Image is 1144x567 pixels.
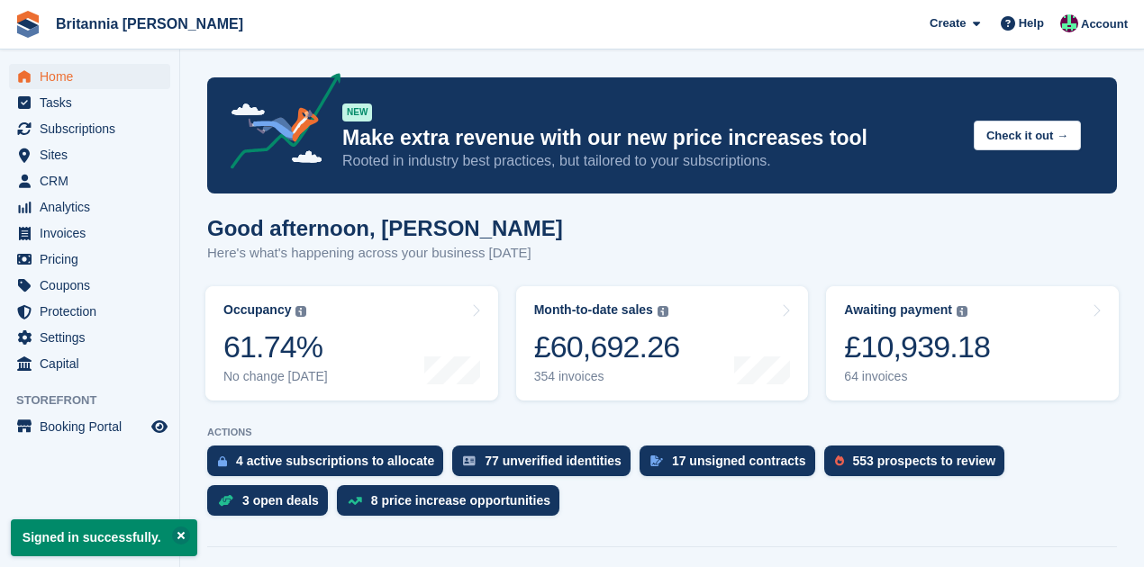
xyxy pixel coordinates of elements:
span: Subscriptions [40,116,148,141]
span: Settings [40,325,148,350]
span: Sites [40,142,148,167]
div: 64 invoices [844,369,990,384]
span: Protection [40,299,148,324]
img: deal-1b604bf984904fb50ccaf53a9ad4b4a5d6e5aea283cecdc64d6e3604feb123c2.svg [218,494,233,507]
span: Tasks [40,90,148,115]
img: verify_identity-adf6edd0f0f0b5bbfe63781bf79b02c33cf7c696d77639b501bdc392416b5a36.svg [463,455,476,466]
a: menu [9,273,170,298]
a: Britannia [PERSON_NAME] [49,9,250,39]
img: icon-info-grey-7440780725fd019a000dd9b08b2336e03edf1995a4989e88bcd33f0948082b44.svg [658,306,668,317]
a: 553 prospects to review [824,445,1014,485]
span: Invoices [40,220,148,246]
a: Preview store [149,416,170,437]
p: Here's what's happening across your business [DATE] [207,243,563,264]
img: price-adjustments-announcement-icon-8257ccfd72463d97f412b2fc003d46551f7dbcb40ab6d574587a9cd5c0d94... [215,73,341,175]
span: Home [40,64,148,89]
span: Capital [40,351,148,376]
div: 77 unverified identities [485,454,622,468]
div: 17 unsigned contracts [672,454,806,468]
div: Awaiting payment [844,302,952,318]
img: icon-info-grey-7440780725fd019a000dd9b08b2336e03edf1995a4989e88bcd33f0948082b44.svg [295,306,306,317]
span: Storefront [16,391,179,409]
a: menu [9,220,170,246]
a: 77 unverified identities [452,445,640,485]
p: Signed in successfully. [11,519,197,556]
img: icon-info-grey-7440780725fd019a000dd9b08b2336e03edf1995a4989e88bcd33f0948082b44.svg [957,306,967,317]
a: menu [9,142,170,167]
div: 4 active subscriptions to allocate [236,454,434,468]
div: £10,939.18 [844,328,990,365]
a: menu [9,168,170,193]
div: 354 invoices [534,369,680,384]
span: Help [1019,14,1044,32]
a: 3 open deals [207,485,337,525]
a: menu [9,247,170,272]
span: Booking Portal [40,414,148,439]
a: 4 active subscriptions to allocate [207,445,452,485]
span: Pricing [40,247,148,272]
img: price_increase_opportunities-93ffe204e8149a01c8c9dc8f82e8f89637d9d84a8eef4429ea346261dce0b2c0.svg [348,497,362,505]
div: 553 prospects to review [853,454,996,468]
a: menu [9,64,170,89]
div: 8 price increase opportunities [371,493,550,508]
span: Coupons [40,273,148,298]
a: menu [9,90,170,115]
a: menu [9,351,170,376]
div: 61.74% [223,328,328,365]
img: stora-icon-8386f47178a22dfd0bd8f6a31ec36ba5ce8667c1dd55bd0f319d3a0aa187defe.svg [14,11,41,38]
div: Month-to-date sales [534,302,653,318]
a: menu [9,194,170,220]
p: Make extra revenue with our new price increases tool [342,125,959,151]
div: NEW [342,103,372,121]
div: Occupancy [223,302,291,318]
img: contract_signature_icon-13c848040528278c33f63329250d36e43548de30e8caae1d1a13099fd9432cc5.svg [650,455,663,466]
a: Awaiting payment £10,939.18 64 invoices [826,286,1119,400]
a: 17 unsigned contracts [640,445,824,485]
div: No change [DATE] [223,369,328,384]
a: menu [9,414,170,439]
img: Louise Fuller [1060,14,1078,32]
span: Analytics [40,194,148,220]
p: ACTIONS [207,427,1117,438]
a: menu [9,325,170,350]
a: menu [9,299,170,324]
a: menu [9,116,170,141]
button: Check it out → [974,121,1081,150]
span: CRM [40,168,148,193]
a: Occupancy 61.74% No change [DATE] [205,286,498,400]
h1: Good afternoon, [PERSON_NAME] [207,216,563,240]
span: Create [930,14,966,32]
p: Rooted in industry best practices, but tailored to your subscriptions. [342,151,959,171]
a: Month-to-date sales £60,692.26 354 invoices [516,286,809,400]
img: prospect-51fa495bee0391a8d652442698ab0144808aea92771e9ea1ae160a38d050c398.svg [835,455,844,466]
div: 3 open deals [242,493,319,508]
div: £60,692.26 [534,328,680,365]
a: 8 price increase opportunities [337,485,568,525]
span: Account [1081,15,1128,33]
img: active_subscription_to_allocate_icon-d502201f5373d7db506a760aba3b589e785aa758c864c3986d89f69b8ff3... [218,455,227,467]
